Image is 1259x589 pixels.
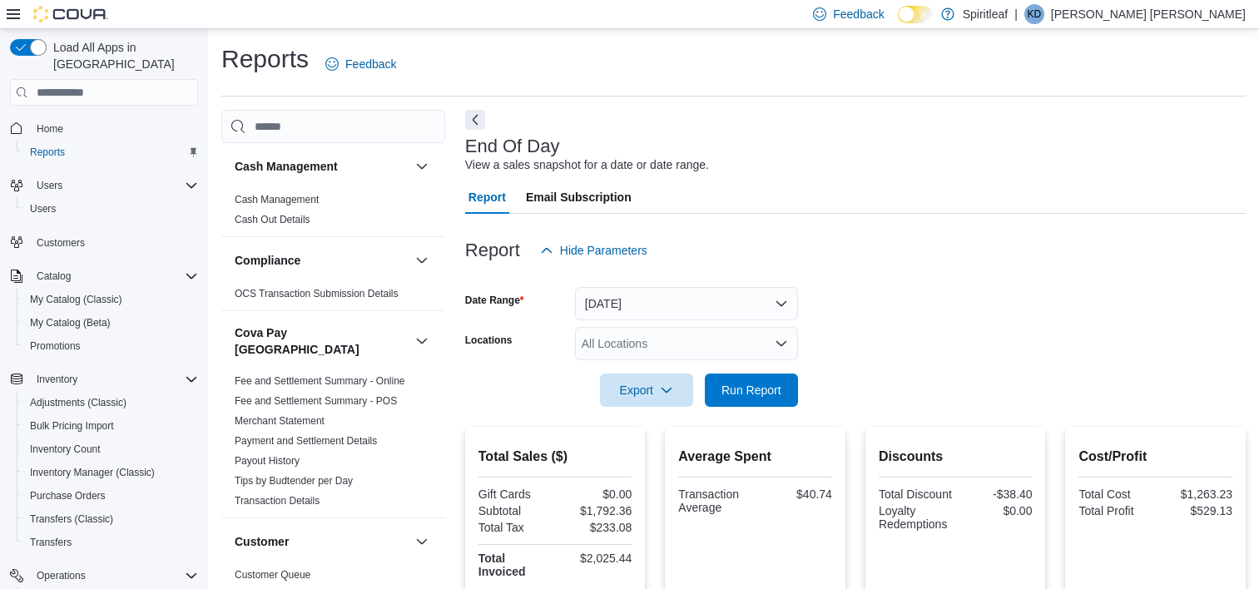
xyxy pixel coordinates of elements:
div: $2,025.44 [558,552,632,565]
span: Users [30,176,198,196]
div: $40.74 [759,488,832,501]
div: Kenneth D L [1024,4,1044,24]
a: Feedback [319,47,403,81]
div: $0.00 [558,488,632,501]
p: [PERSON_NAME] [PERSON_NAME] [1051,4,1246,24]
h3: Cash Management [235,158,338,175]
span: Catalog [37,270,71,283]
div: Transaction Average [678,488,751,514]
div: Cash Management [221,190,445,236]
button: Hide Parameters [533,234,654,267]
button: Compliance [235,252,409,269]
span: Transfers [30,536,72,549]
span: Export [610,374,683,407]
button: Purchase Orders [17,484,205,507]
div: -$38.40 [959,488,1032,501]
span: Customer Queue [235,568,310,582]
span: Run Report [721,382,781,398]
button: Customer [235,533,409,550]
img: Cova [33,6,108,22]
span: Inventory Manager (Classic) [30,466,155,479]
button: Export [600,374,693,407]
span: Bulk Pricing Import [23,416,198,436]
a: Payment and Settlement Details [235,435,377,447]
span: Transfers [23,532,198,552]
span: My Catalog (Beta) [23,313,198,333]
button: Transfers [17,531,205,554]
button: Cash Management [412,156,432,176]
button: Inventory [30,369,84,389]
button: Users [30,176,69,196]
span: Users [23,199,198,219]
button: Home [3,116,205,140]
button: My Catalog (Classic) [17,288,205,311]
span: Users [37,179,62,192]
a: My Catalog (Classic) [23,290,129,309]
h2: Cost/Profit [1078,447,1232,467]
button: Bulk Pricing Import [17,414,205,438]
span: Merchant Statement [235,414,325,428]
a: Users [23,199,62,219]
span: Inventory Count [23,439,198,459]
a: Cash Out Details [235,214,310,225]
div: Total Cost [1078,488,1152,501]
button: Promotions [17,334,205,358]
span: My Catalog (Classic) [30,293,122,306]
span: Home [37,122,63,136]
div: Compliance [221,284,445,310]
div: Subtotal [478,504,552,517]
span: Users [30,202,56,215]
a: Transfers (Classic) [23,509,120,529]
p: | [1014,4,1018,24]
span: Transfers (Classic) [30,512,113,526]
button: Users [17,197,205,220]
span: My Catalog (Beta) [30,316,111,329]
button: Catalog [30,266,77,286]
button: Run Report [705,374,798,407]
div: Total Discount [879,488,952,501]
span: Inventory [30,369,198,389]
button: Operations [30,566,92,586]
span: Tips by Budtender per Day [235,474,353,488]
span: Catalog [30,266,198,286]
span: Inventory [37,373,77,386]
a: Purchase Orders [23,486,112,506]
div: Total Profit [1078,504,1152,517]
button: Next [465,110,485,130]
input: Dark Mode [898,6,933,23]
span: Load All Apps in [GEOGRAPHIC_DATA] [47,39,198,72]
h2: Discounts [879,447,1033,467]
span: Home [30,117,198,138]
a: Cash Management [235,194,319,205]
a: Fee and Settlement Summary - POS [235,395,397,407]
span: Promotions [23,336,198,356]
span: Promotions [30,339,81,353]
button: Inventory Manager (Classic) [17,461,205,484]
span: OCS Transaction Submission Details [235,287,399,300]
span: Inventory Count [30,443,101,456]
button: Operations [3,564,205,587]
a: Promotions [23,336,87,356]
span: Reports [30,146,65,159]
span: Operations [30,566,198,586]
div: $233.08 [558,521,632,534]
label: Date Range [465,294,524,307]
a: Transaction Details [235,495,320,507]
span: Email Subscription [526,181,632,214]
div: Total Tax [478,521,552,534]
a: Tips by Budtender per Day [235,475,353,487]
button: Customers [3,230,205,255]
a: Transfers [23,532,78,552]
a: Fee and Settlement Summary - Online [235,375,405,387]
button: Transfers (Classic) [17,507,205,531]
button: Adjustments (Classic) [17,391,205,414]
a: Merchant Statement [235,415,325,427]
a: Reports [23,142,72,162]
div: View a sales snapshot for a date or date range. [465,156,709,174]
a: Adjustments (Classic) [23,393,133,413]
button: Open list of options [775,337,788,350]
a: Inventory Count [23,439,107,459]
div: Loyalty Redemptions [879,504,952,531]
a: My Catalog (Beta) [23,313,117,333]
h2: Average Spent [678,447,832,467]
